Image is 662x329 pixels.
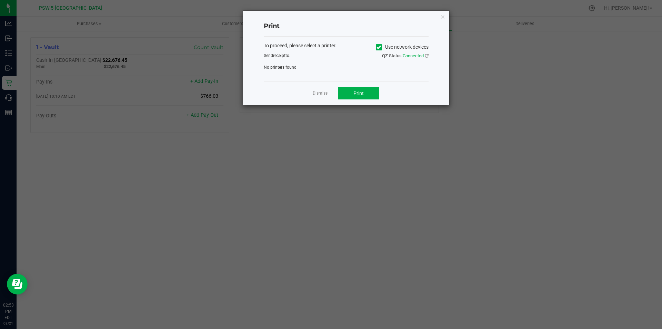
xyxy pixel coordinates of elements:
span: Connected [403,53,424,58]
span: Send to: [264,53,290,58]
h4: Print [264,22,429,31]
span: QZ Status: [382,53,429,58]
button: Print [338,87,379,99]
span: Print [353,90,364,96]
iframe: Resource center [7,274,28,294]
div: To proceed, please select a printer. [259,42,434,52]
span: No printers found [264,65,297,70]
a: Dismiss [313,90,328,96]
span: receipt [273,53,285,58]
label: Use network devices [376,43,429,51]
